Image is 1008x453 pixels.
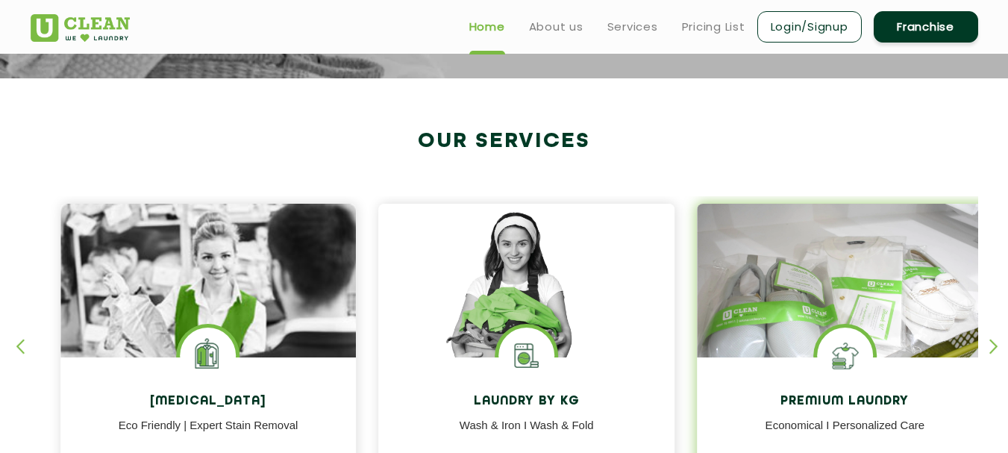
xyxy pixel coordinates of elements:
img: laundry done shoes and clothes [697,204,993,401]
a: Services [607,18,658,36]
img: Laundry Services near me [181,328,237,384]
img: Drycleaners near me [60,204,357,442]
img: a girl with laundry basket [378,204,674,401]
a: Home [469,18,505,36]
a: Pricing List [682,18,745,36]
p: Wash & Iron I Wash & Fold [389,417,663,451]
p: Eco Friendly | Expert Stain Removal [72,417,345,451]
h2: Our Services [31,129,978,154]
a: Login/Signup [757,11,862,43]
a: Franchise [874,11,978,43]
h4: [MEDICAL_DATA] [72,395,345,409]
a: About us [529,18,583,36]
h4: Premium Laundry [708,395,982,409]
img: laundry washing machine [498,328,554,384]
img: Shoes Cleaning [817,328,873,384]
p: Economical I Personalized Care [708,417,982,451]
img: UClean Laundry and Dry Cleaning [31,14,130,42]
h4: Laundry by Kg [389,395,663,409]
